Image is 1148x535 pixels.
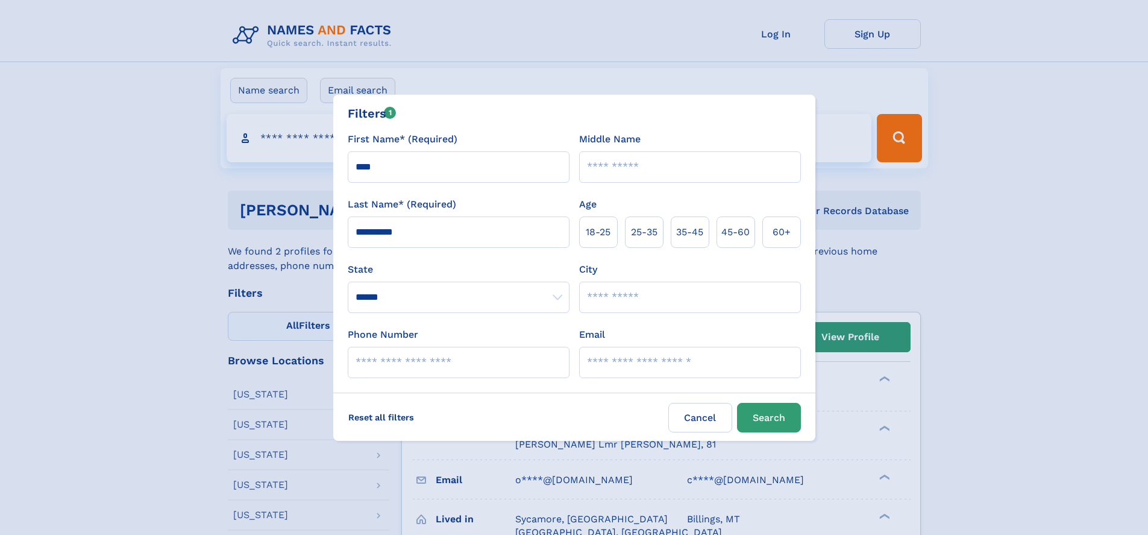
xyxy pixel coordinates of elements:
[579,262,597,277] label: City
[579,132,641,147] label: Middle Name
[579,197,597,212] label: Age
[676,225,703,239] span: 35‑45
[773,225,791,239] span: 60+
[348,104,397,122] div: Filters
[348,132,457,147] label: First Name* (Required)
[348,328,418,342] label: Phone Number
[721,225,750,239] span: 45‑60
[668,403,732,432] label: Cancel
[340,403,422,432] label: Reset all filters
[586,225,610,239] span: 18‑25
[348,262,569,277] label: State
[737,403,801,432] button: Search
[631,225,657,239] span: 25‑35
[579,328,605,342] label: Email
[348,197,456,212] label: Last Name* (Required)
